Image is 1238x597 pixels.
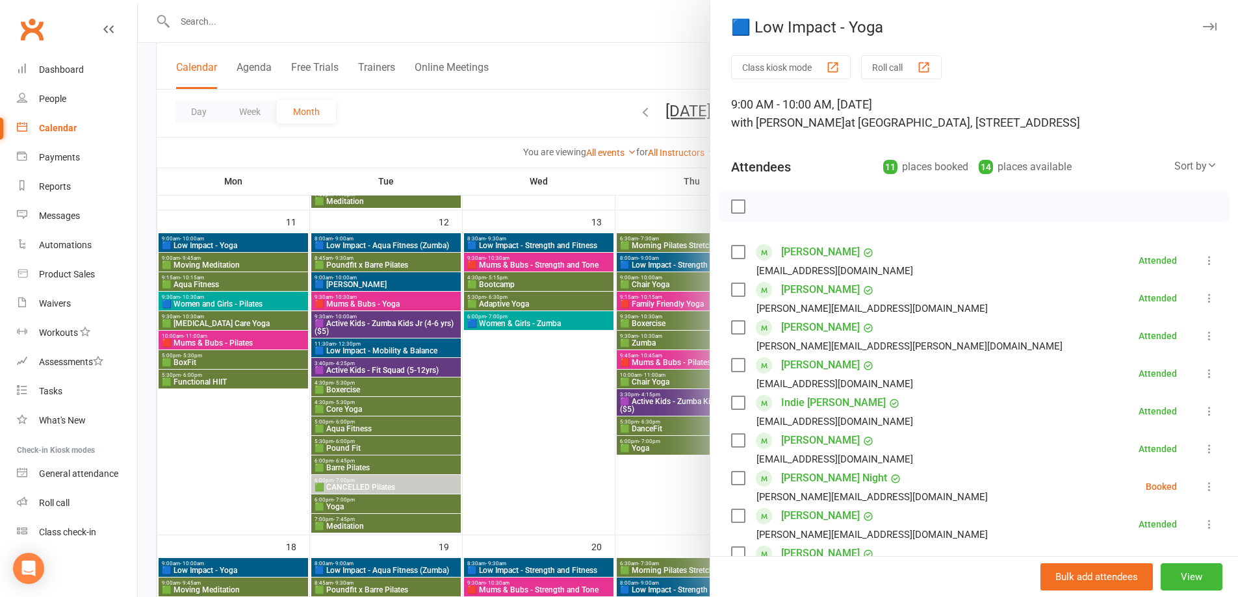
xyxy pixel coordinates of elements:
div: [EMAIL_ADDRESS][DOMAIN_NAME] [756,262,913,279]
a: Payments [17,143,137,172]
a: Clubworx [16,13,48,45]
div: Dashboard [39,64,84,75]
div: Messages [39,210,80,221]
div: 9:00 AM - 10:00 AM, [DATE] [731,95,1217,132]
a: [PERSON_NAME] Night [781,468,887,489]
div: Payments [39,152,80,162]
a: Assessments [17,348,137,377]
a: Waivers [17,289,137,318]
button: Bulk add attendees [1040,563,1153,591]
div: Attendees [731,158,791,176]
a: Workouts [17,318,137,348]
div: [PERSON_NAME][EMAIL_ADDRESS][DOMAIN_NAME] [756,300,988,317]
button: Roll call [861,55,942,79]
div: Roll call [39,498,70,508]
div: Attended [1139,444,1177,453]
div: Assessments [39,357,103,367]
div: places available [979,158,1072,176]
span: with [PERSON_NAME] [731,116,845,129]
a: Dashboard [17,55,137,84]
a: [PERSON_NAME] [781,279,860,300]
div: Product Sales [39,269,95,279]
a: Automations [17,231,137,260]
div: Attended [1139,331,1177,340]
a: Tasks [17,377,137,406]
a: [PERSON_NAME] [781,430,860,451]
a: Indie [PERSON_NAME] [781,392,886,413]
a: Class kiosk mode [17,518,137,547]
button: Class kiosk mode [731,55,851,79]
div: [EMAIL_ADDRESS][DOMAIN_NAME] [756,451,913,468]
a: [PERSON_NAME] [781,543,860,564]
div: Attended [1139,407,1177,416]
a: Reports [17,172,137,201]
div: Tasks [39,386,62,396]
a: Messages [17,201,137,231]
div: [EMAIL_ADDRESS][DOMAIN_NAME] [756,413,913,430]
div: [PERSON_NAME][EMAIL_ADDRESS][PERSON_NAME][DOMAIN_NAME] [756,338,1063,355]
div: Booked [1146,482,1177,491]
div: 11 [883,160,897,174]
div: People [39,94,66,104]
div: General attendance [39,468,118,479]
a: [PERSON_NAME] [781,505,860,526]
a: Product Sales [17,260,137,289]
a: General attendance kiosk mode [17,459,137,489]
div: Attended [1139,294,1177,303]
div: Sort by [1174,158,1217,175]
a: [PERSON_NAME] [781,355,860,375]
div: Attended [1139,520,1177,529]
div: places booked [883,158,968,176]
div: Attended [1139,256,1177,265]
div: [EMAIL_ADDRESS][DOMAIN_NAME] [756,375,913,392]
div: Workouts [39,327,78,338]
span: at [GEOGRAPHIC_DATA], [STREET_ADDRESS] [845,116,1080,129]
div: 14 [979,160,993,174]
div: [PERSON_NAME][EMAIL_ADDRESS][DOMAIN_NAME] [756,526,988,543]
div: [PERSON_NAME][EMAIL_ADDRESS][DOMAIN_NAME] [756,489,988,505]
div: 🟦 Low Impact - Yoga [710,18,1238,36]
div: Automations [39,240,92,250]
div: Attended [1139,369,1177,378]
a: What's New [17,406,137,435]
div: Open Intercom Messenger [13,553,44,584]
a: [PERSON_NAME] [781,317,860,338]
a: People [17,84,137,114]
a: Roll call [17,489,137,518]
div: Class check-in [39,527,96,537]
div: Reports [39,181,71,192]
div: Calendar [39,123,77,133]
div: What's New [39,415,86,426]
div: Waivers [39,298,71,309]
button: View [1161,563,1222,591]
a: Calendar [17,114,137,143]
a: [PERSON_NAME] [781,242,860,262]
